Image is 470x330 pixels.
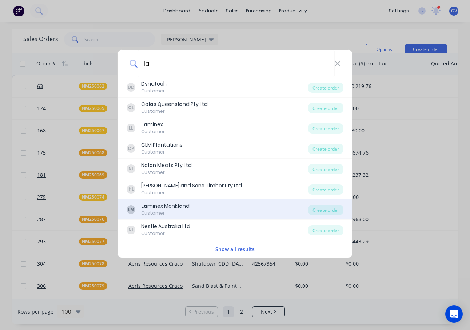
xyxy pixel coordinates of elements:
[127,205,135,214] div: LM
[141,121,165,128] div: minex
[308,164,343,174] div: Create order
[141,162,192,169] div: No n Meats Pty Ltd
[148,162,153,169] b: la
[308,205,343,215] div: Create order
[308,144,343,154] div: Create order
[141,88,167,94] div: Customer
[308,83,343,93] div: Create order
[127,103,135,112] div: CL
[141,210,190,216] div: Customer
[127,226,135,234] div: NL
[178,100,183,108] b: la
[308,184,343,195] div: Create order
[141,121,147,128] b: La
[308,225,343,235] div: Create order
[141,108,208,115] div: Customer
[141,100,208,108] div: Co s Queens nd Pty Ltd
[141,190,242,196] div: Customer
[127,185,135,194] div: HL
[127,164,135,173] div: NL
[141,223,190,230] div: Nestle Australia Ltd
[141,80,167,88] div: Dynatech
[141,141,183,149] div: CLM P ntations
[141,149,183,155] div: Customer
[156,141,161,148] b: la
[141,230,190,237] div: Customer
[213,245,257,253] button: Show all results
[127,124,135,132] div: LL
[445,305,463,323] div: Open Intercom Messenger
[141,202,190,210] div: minex Monk nd
[308,103,343,113] div: Create order
[138,50,335,77] input: Enter a customer name to create a new order...
[308,123,343,134] div: Create order
[141,128,165,135] div: Customer
[148,100,154,108] b: la
[141,182,242,190] div: [PERSON_NAME] and Sons Timber Pty Ltd
[127,144,135,153] div: CP
[141,202,147,210] b: La
[127,83,135,92] div: DD
[141,169,192,176] div: Customer
[178,202,183,210] b: la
